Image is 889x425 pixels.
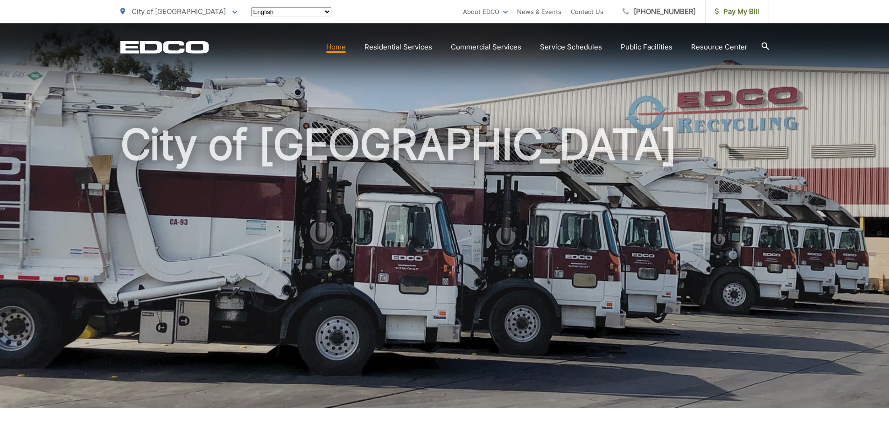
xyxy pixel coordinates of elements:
[251,7,331,16] select: Select a language
[326,42,346,53] a: Home
[364,42,432,53] a: Residential Services
[120,41,209,54] a: EDCD logo. Return to the homepage.
[517,6,561,17] a: News & Events
[621,42,672,53] a: Public Facilities
[715,6,759,17] span: Pay My Bill
[691,42,748,53] a: Resource Center
[120,121,769,417] h1: City of [GEOGRAPHIC_DATA]
[540,42,602,53] a: Service Schedules
[463,6,508,17] a: About EDCO
[132,7,226,16] span: City of [GEOGRAPHIC_DATA]
[451,42,521,53] a: Commercial Services
[571,6,603,17] a: Contact Us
